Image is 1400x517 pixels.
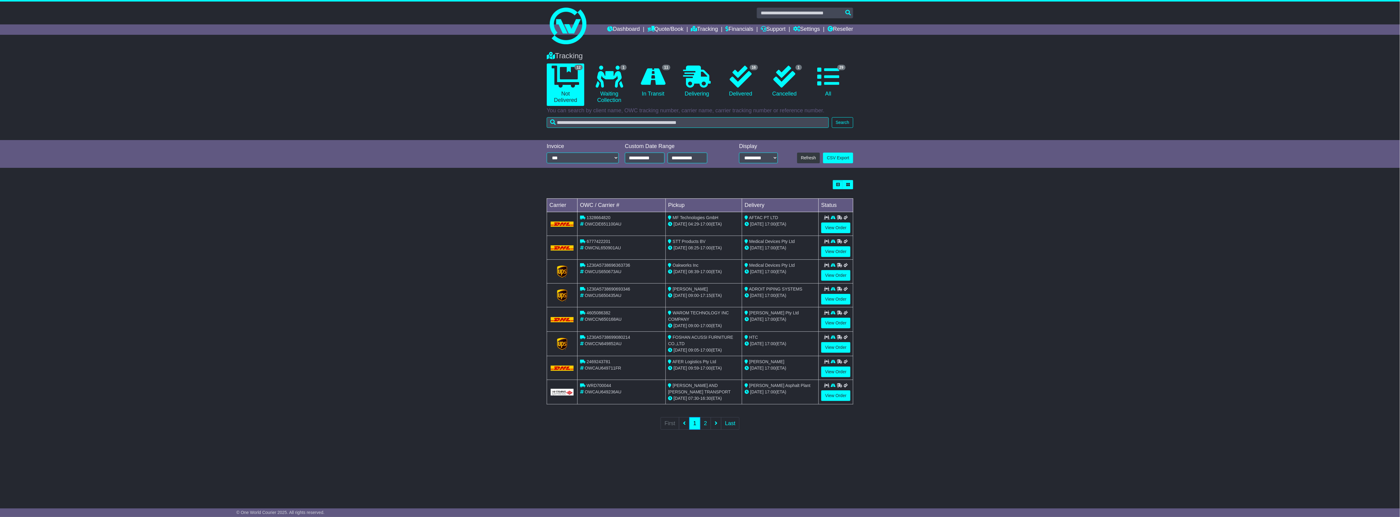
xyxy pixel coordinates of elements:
img: GetCarrierServiceLogo [551,389,574,396]
span: 16:30 [700,396,711,401]
span: 11 [662,65,670,70]
div: - (ETA) [668,323,740,329]
span: 17:00 [700,269,711,274]
img: DHL.png [551,245,574,250]
span: 6777422201 [587,239,611,244]
img: GetCarrierServiceLogo [557,338,568,350]
span: ADROIT PIPING SYSTEMS [749,287,803,291]
div: (ETA) [745,316,816,323]
a: View Order [821,294,851,305]
div: - (ETA) [668,269,740,275]
button: Search [832,117,853,128]
img: DHL.png [551,317,574,322]
a: 1 Cancelled [766,63,803,99]
a: Delivering [678,63,716,99]
span: OWCCN649852AU [585,341,622,346]
span: WRD700044 [587,383,611,388]
span: [DATE] [750,341,763,346]
span: [DATE] [674,366,687,371]
span: [DATE] [674,245,687,250]
a: 11 In Transit [634,63,672,99]
a: CSV Export [823,153,853,163]
span: AFTAC PT LTD [749,215,778,220]
span: 09:05 [688,348,699,352]
span: OWCUS650673AU [585,269,622,274]
span: [DATE] [750,317,763,322]
p: You can search by client name, OWC tracking number, carrier name, carrier tracking number or refe... [547,107,853,114]
span: [DATE] [674,348,687,352]
span: 12 [575,65,583,70]
a: 1 [689,417,700,430]
a: View Order [821,246,851,257]
div: (ETA) [745,245,816,251]
a: Dashboard [607,24,640,35]
span: [DATE] [674,396,687,401]
td: Delivery [742,199,819,212]
span: FOSHAN ACUSSI FURNITURE CO.,LTD [668,335,733,346]
span: 09:00 [688,293,699,298]
span: [DATE] [750,366,763,371]
span: 08:39 [688,269,699,274]
span: 1Z30A5738699080214 [587,335,630,340]
div: (ETA) [745,365,816,371]
a: 29 All [810,63,847,99]
td: Status [819,199,853,212]
span: 17:00 [700,245,711,250]
div: Invoice [547,143,619,150]
span: 17:00 [700,366,711,371]
span: 1328664820 [587,215,611,220]
a: Settings [793,24,820,35]
img: DHL.png [551,366,574,371]
span: 1Z30A5738690693346 [587,287,630,291]
span: OWCCN650168AU [585,317,622,322]
div: - (ETA) [668,221,740,227]
div: Custom Date Range [625,143,723,150]
span: Oakworks Inc [673,263,699,268]
div: (ETA) [745,292,816,299]
span: OWCUS650435AU [585,293,622,298]
span: [DATE] [674,222,687,226]
a: Quote/Book [647,24,684,35]
span: [DATE] [674,293,687,298]
span: 17:00 [765,366,775,371]
span: Medical Devices Pty Ltd [749,263,795,268]
span: 17:00 [700,323,711,328]
span: 4605086382 [587,310,611,315]
a: View Order [821,390,851,401]
span: 04:29 [688,222,699,226]
span: 17:00 [700,222,711,226]
span: 07:30 [688,396,699,401]
a: 12 Not Delivered [547,63,584,106]
span: [DATE] [750,222,763,226]
span: [DATE] [750,293,763,298]
span: [DATE] [674,269,687,274]
span: [PERSON_NAME] Pty Ltd [749,310,799,315]
span: OWCAU649711FR [585,366,621,371]
a: 16 Delivered [722,63,760,99]
span: [DATE] [750,269,763,274]
div: (ETA) [745,269,816,275]
span: 17:00 [765,245,775,250]
span: OWCAU649236AU [585,389,622,394]
span: OWCNL650901AU [585,245,621,250]
span: MF Technologies GmbH [673,215,719,220]
div: Display [739,143,778,150]
span: 17:00 [700,348,711,352]
div: - (ETA) [668,395,740,402]
span: © One World Courier 2025. All rights reserved. [236,510,325,515]
span: 29 [837,65,846,70]
span: Medical Devices Pty Ltd [749,239,795,244]
td: Pickup [666,199,742,212]
a: View Order [821,318,851,328]
span: 1 [620,65,627,70]
span: 17:00 [765,317,775,322]
span: [PERSON_NAME] [749,359,784,364]
span: 09:00 [688,323,699,328]
td: OWC / Carrier # [578,199,666,212]
span: 17:15 [700,293,711,298]
span: [PERSON_NAME] AND [PERSON_NAME] TRANSPORT [668,383,731,394]
span: 09:59 [688,366,699,371]
a: View Order [821,222,851,233]
div: (ETA) [745,221,816,227]
span: [DATE] [750,245,763,250]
